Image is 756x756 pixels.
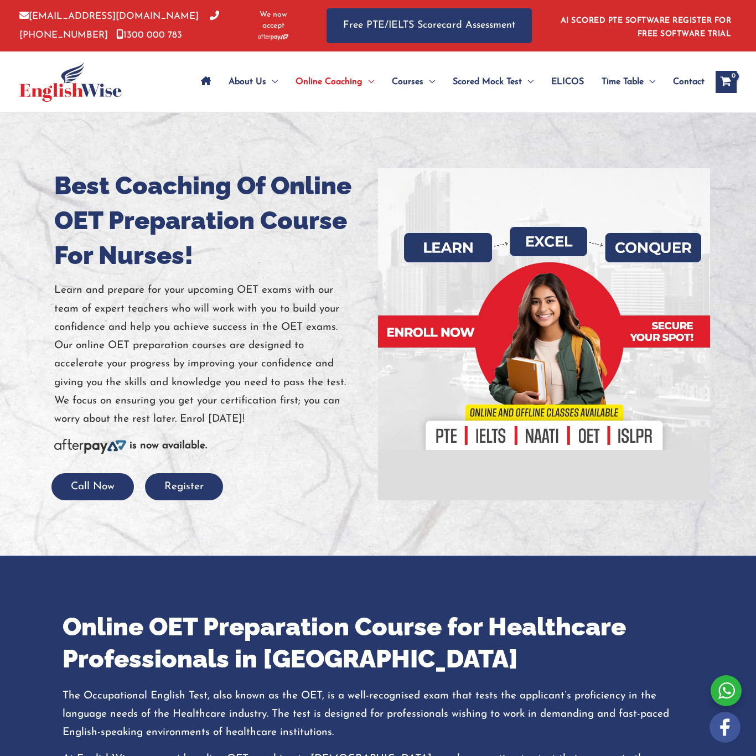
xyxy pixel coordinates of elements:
a: View Shopping Cart, empty [716,71,737,93]
a: ELICOS [542,63,593,101]
a: Register [145,481,223,492]
span: Menu Toggle [266,63,278,101]
a: 1300 000 783 [116,30,182,40]
button: Register [145,473,223,500]
a: [EMAIL_ADDRESS][DOMAIN_NAME] [19,12,199,21]
span: ELICOS [551,63,584,101]
span: Menu Toggle [644,63,655,101]
span: Menu Toggle [423,63,435,101]
p: The Occupational English Test, also known as the OET, is a well-recognised exam that tests the ap... [63,687,693,742]
h2: Online OET Preparation Course for Healthcare Professionals in [GEOGRAPHIC_DATA] [63,611,693,676]
img: white-facebook.png [710,712,741,743]
a: Free PTE/IELTS Scorecard Assessment [327,8,532,43]
a: [PHONE_NUMBER] [19,12,219,39]
p: Learn and prepare for your upcoming OET exams with our team of expert teachers who will work with... [54,281,370,428]
a: AI SCORED PTE SOFTWARE REGISTER FOR FREE SOFTWARE TRIAL [561,17,732,38]
a: CoursesMenu Toggle [383,63,444,101]
a: Scored Mock TestMenu Toggle [444,63,542,101]
b: is now available. [130,441,207,451]
span: Scored Mock Test [453,63,522,101]
span: Menu Toggle [363,63,374,101]
span: Contact [673,63,705,101]
a: Call Now [51,481,134,492]
nav: Site Navigation: Main Menu [192,63,705,101]
span: Online Coaching [296,63,363,101]
aside: Header Widget 1 [554,8,737,44]
a: About UsMenu Toggle [220,63,287,101]
a: Online CoachingMenu Toggle [287,63,383,101]
a: Contact [664,63,705,101]
span: Courses [392,63,423,101]
span: Menu Toggle [522,63,534,101]
span: We now accept [248,9,299,32]
img: Afterpay-Logo [54,439,126,454]
img: cropped-ew-logo [19,62,122,102]
button: Call Now [51,473,134,500]
a: Time TableMenu Toggle [593,63,664,101]
span: Time Table [602,63,644,101]
img: Afterpay-Logo [258,34,288,40]
span: About Us [229,63,266,101]
h1: Best Coaching Of Online OET Preparation Course For Nurses! [54,168,370,273]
